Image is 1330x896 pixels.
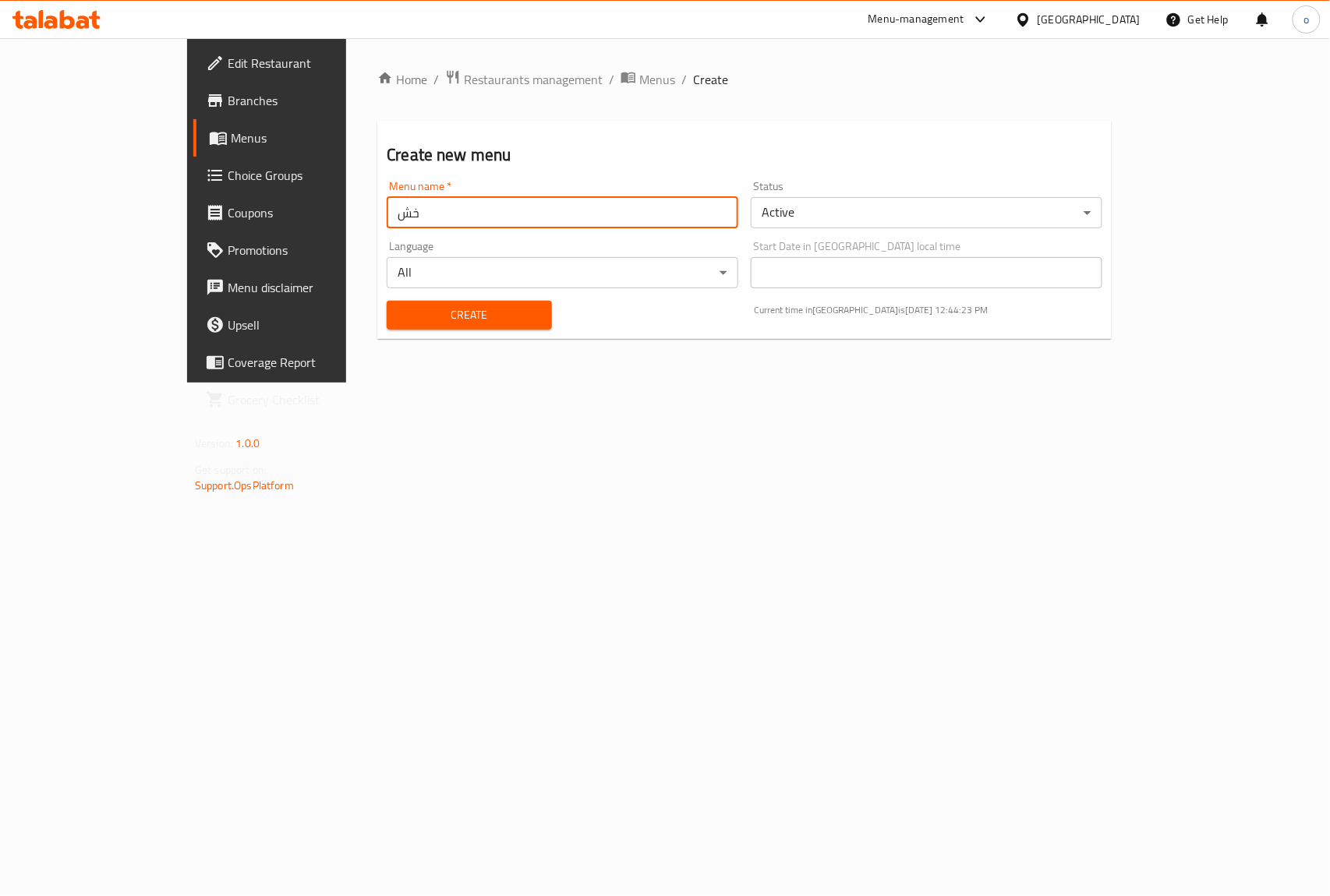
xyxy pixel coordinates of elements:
p: Current time in [GEOGRAPHIC_DATA] is [DATE] 12:44:23 PM [754,303,1102,317]
span: Choice Groups [228,166,397,185]
span: Menu disclaimer [228,278,397,297]
span: Get support on: [195,460,267,480]
a: Support.OpsPlatform [195,475,294,496]
span: Promotions [228,241,397,259]
span: Grocery Checklist [228,390,397,409]
span: Menus [639,70,675,89]
button: Create [387,301,551,330]
a: Choice Groups [193,157,409,194]
a: Restaurants management [445,69,603,90]
span: Coupons [228,203,397,222]
span: Edit Restaurant [228,54,397,72]
span: Version: [195,433,233,453]
div: Menu-management [868,10,964,29]
a: Branches [193,82,409,119]
span: Restaurants management [464,70,603,89]
a: Menus [193,119,409,157]
div: All [387,257,738,288]
span: Create [693,70,728,89]
a: Coupons [193,194,409,231]
span: o [1303,11,1309,28]
span: Upsell [228,316,397,334]
h2: Create new menu [387,143,1102,167]
a: Grocery Checklist [193,381,409,418]
div: Active [751,197,1102,228]
li: / [681,70,687,89]
span: Create [399,305,539,325]
a: Menus [621,69,675,90]
span: Branches [228,91,397,110]
span: Coverage Report [228,353,397,372]
nav: breadcrumb [377,69,1112,90]
li: / [609,70,614,89]
a: Menu disclaimer [193,269,409,306]
div: [GEOGRAPHIC_DATA] [1038,11,1141,28]
a: Coverage Report [193,344,409,381]
input: Please enter Menu name [387,197,738,228]
a: Edit Restaurant [193,44,409,82]
span: Menus [231,129,397,147]
li: / [433,70,439,89]
a: Upsell [193,306,409,344]
a: Promotions [193,231,409,269]
span: 1.0.0 [235,433,260,453]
